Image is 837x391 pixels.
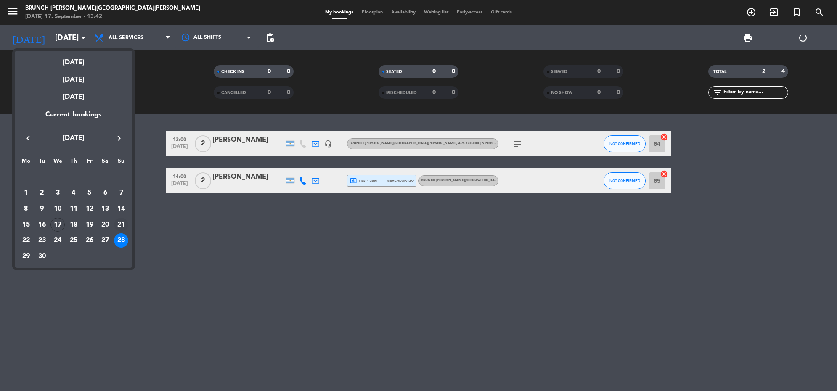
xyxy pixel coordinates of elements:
div: 8 [19,202,33,216]
td: September 9, 2025 [34,201,50,217]
td: September 19, 2025 [82,217,98,233]
td: September 20, 2025 [98,217,114,233]
div: 21 [114,218,128,232]
div: [DATE] [15,51,132,68]
td: September 23, 2025 [34,232,50,248]
div: [DATE] [15,68,132,85]
div: 2 [35,186,49,200]
div: 14 [114,202,128,216]
div: 10 [50,202,65,216]
th: Thursday [66,156,82,169]
div: 28 [114,233,128,248]
td: September 16, 2025 [34,217,50,233]
div: 20 [98,218,112,232]
th: Tuesday [34,156,50,169]
td: September 13, 2025 [98,201,114,217]
td: September 17, 2025 [50,217,66,233]
td: September 8, 2025 [18,201,34,217]
div: 5 [82,186,97,200]
td: September 2, 2025 [34,185,50,201]
td: September 1, 2025 [18,185,34,201]
td: SEP [18,169,129,185]
td: September 5, 2025 [82,185,98,201]
th: Friday [82,156,98,169]
div: 27 [98,233,112,248]
div: 6 [98,186,112,200]
td: September 10, 2025 [50,201,66,217]
td: September 4, 2025 [66,185,82,201]
th: Sunday [113,156,129,169]
div: 18 [66,218,81,232]
div: [DATE] [15,85,132,109]
td: September 21, 2025 [113,217,129,233]
div: 13 [98,202,112,216]
div: 23 [35,233,49,248]
span: [DATE] [36,133,111,144]
td: September 26, 2025 [82,232,98,248]
i: keyboard_arrow_right [114,133,124,143]
div: 22 [19,233,33,248]
td: September 30, 2025 [34,248,50,264]
td: September 28, 2025 [113,232,129,248]
button: keyboard_arrow_left [21,133,36,144]
td: September 14, 2025 [113,201,129,217]
td: September 6, 2025 [98,185,114,201]
div: 15 [19,218,33,232]
div: 7 [114,186,128,200]
td: September 12, 2025 [82,201,98,217]
div: 3 [50,186,65,200]
div: 25 [66,233,81,248]
td: September 11, 2025 [66,201,82,217]
td: September 3, 2025 [50,185,66,201]
td: September 25, 2025 [66,232,82,248]
div: 26 [82,233,97,248]
div: 12 [82,202,97,216]
th: Wednesday [50,156,66,169]
td: September 29, 2025 [18,248,34,264]
div: 19 [82,218,97,232]
td: September 15, 2025 [18,217,34,233]
td: September 18, 2025 [66,217,82,233]
th: Saturday [98,156,114,169]
div: 1 [19,186,33,200]
i: keyboard_arrow_left [23,133,33,143]
div: 30 [35,249,49,264]
div: Current bookings [15,109,132,127]
td: September 7, 2025 [113,185,129,201]
td: September 24, 2025 [50,232,66,248]
div: 9 [35,202,49,216]
th: Monday [18,156,34,169]
div: 29 [19,249,33,264]
td: September 22, 2025 [18,232,34,248]
td: September 27, 2025 [98,232,114,248]
button: keyboard_arrow_right [111,133,127,144]
div: 11 [66,202,81,216]
div: 16 [35,218,49,232]
div: 24 [50,233,65,248]
div: 17 [50,218,65,232]
div: 4 [66,186,81,200]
